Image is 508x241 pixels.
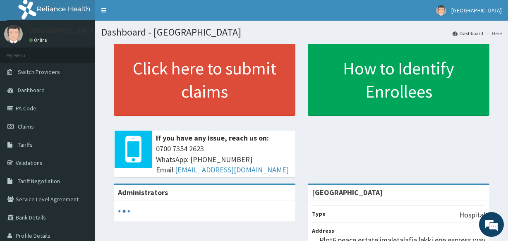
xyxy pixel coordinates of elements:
b: Address [312,227,334,234]
a: Click here to submit claims [114,44,295,116]
img: User Image [4,25,23,43]
img: User Image [436,5,446,16]
span: 0700 7354 2623 WhatsApp: [PHONE_NUMBER] Email: [156,143,291,175]
b: Administrators [118,188,168,197]
li: Here [484,30,502,37]
b: Type [312,210,326,217]
svg: audio-loading [118,205,130,217]
span: Tariffs [18,141,33,148]
span: Tariff Negotiation [18,177,60,185]
a: How to Identify Enrollees [308,44,489,116]
h1: Dashboard - [GEOGRAPHIC_DATA] [101,27,502,38]
a: [EMAIL_ADDRESS][DOMAIN_NAME] [175,165,289,174]
span: [GEOGRAPHIC_DATA] [451,7,502,14]
p: Hospital [459,210,485,220]
span: Switch Providers [18,68,60,76]
a: Dashboard [453,30,483,37]
a: Online [29,37,49,43]
p: [GEOGRAPHIC_DATA] [29,27,97,34]
b: If you have any issue, reach us on: [156,133,269,143]
strong: [GEOGRAPHIC_DATA] [312,188,383,197]
span: Claims [18,123,34,130]
span: Dashboard [18,86,45,94]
